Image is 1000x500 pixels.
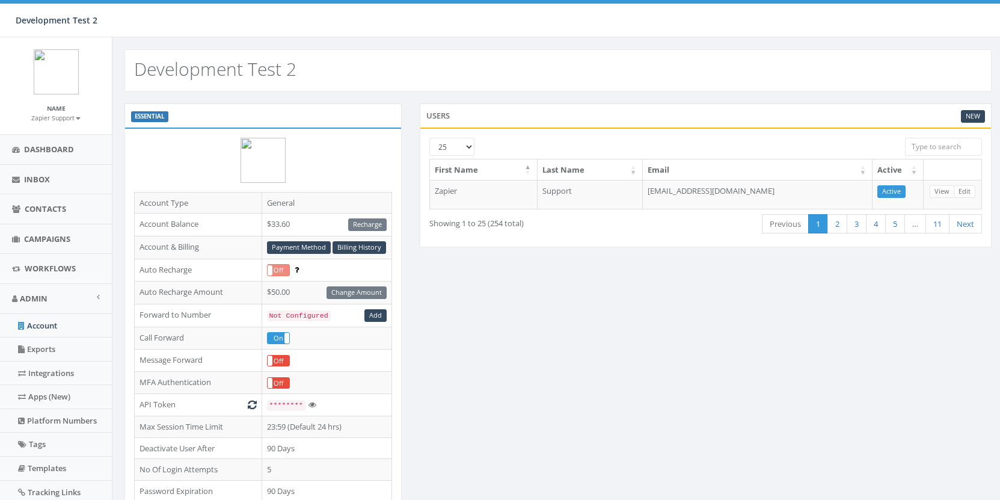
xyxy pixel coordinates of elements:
[268,333,290,344] label: On
[949,214,982,234] a: Next
[877,185,906,198] a: Active
[333,241,386,254] a: Billing History
[430,180,538,209] td: Zapier
[643,180,873,209] td: [EMAIL_ADDRESS][DOMAIN_NAME]
[643,159,873,181] th: Email: activate to sort column ascending
[430,159,538,181] th: First Name: activate to sort column descending
[25,203,66,214] span: Contacts
[135,214,262,236] td: Account Balance
[866,214,886,234] a: 4
[262,214,391,236] td: $33.60
[135,394,262,416] td: API Token
[268,265,290,276] label: Off
[930,185,954,198] a: View
[135,349,262,371] td: Message Forward
[262,437,391,459] td: 90 Days
[25,263,76,274] span: Workflows
[20,293,48,304] span: Admin
[267,310,331,321] code: Not Configured
[47,104,66,113] small: Name
[134,59,296,79] h2: Development Test 2
[24,233,70,244] span: Campaigns
[267,264,290,276] div: OnOff
[135,372,262,394] td: MFA Authentication
[267,241,331,254] a: Payment Method
[925,214,949,234] a: 11
[295,264,299,275] span: Enable to prevent campaign failure.
[538,180,643,209] td: Support
[135,192,262,214] td: Account Type
[135,437,262,459] td: Deactivate User After
[538,159,643,181] th: Last Name: activate to sort column ascending
[31,114,81,122] small: Zapier Support
[131,111,168,122] label: ESSENTIAL
[267,355,290,367] div: OnOff
[905,138,982,156] input: Type to search
[961,110,985,123] a: New
[262,281,391,304] td: $50.00
[904,214,926,234] a: …
[885,214,905,234] a: 5
[241,138,286,183] img: logo.png
[262,459,391,481] td: 5
[420,103,992,128] div: Users
[135,327,262,349] td: Call Forward
[429,213,649,229] div: Showing 1 to 25 (254 total)
[135,459,262,481] td: No Of Login Attempts
[248,401,257,409] i: Generate New Token
[827,214,847,234] a: 2
[808,214,828,234] a: 1
[762,214,809,234] a: Previous
[364,309,387,322] a: Add
[24,144,74,155] span: Dashboard
[34,49,79,94] img: logo.png
[268,378,290,389] label: Off
[135,281,262,304] td: Auto Recharge Amount
[847,214,867,234] a: 3
[24,174,50,185] span: Inbox
[267,377,290,389] div: OnOff
[873,159,924,181] th: Active: activate to sort column ascending
[31,112,81,123] a: Zapier Support
[262,416,391,438] td: 23:59 (Default 24 hrs)
[268,356,290,366] label: Off
[262,192,391,214] td: General
[135,416,262,438] td: Max Session Time Limit
[135,304,262,327] td: Forward to Number
[135,259,262,281] td: Auto Recharge
[16,14,97,26] span: Development Test 2
[267,332,290,344] div: OnOff
[135,236,262,259] td: Account & Billing
[954,185,975,198] a: Edit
